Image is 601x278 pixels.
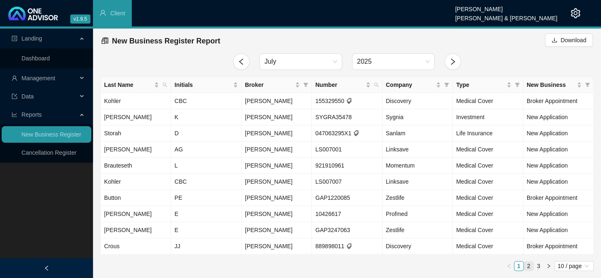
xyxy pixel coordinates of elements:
[455,11,557,20] div: [PERSON_NAME] & [PERSON_NAME]
[527,227,568,233] span: New Application
[101,238,171,254] td: Crous
[551,37,557,43] span: download
[527,80,575,89] span: New Business
[456,80,504,89] span: Type
[161,79,169,91] span: search
[386,227,404,233] span: Zestlife
[386,114,404,120] span: Sygnia
[8,7,58,20] img: 2df55531c6924b55f21c4cf5d4484680-logo-light.svg
[312,93,382,109] td: 155329550
[171,93,241,109] td: CBC
[386,211,408,217] span: Profmed
[12,36,17,41] span: profile
[171,190,241,206] td: PE
[242,77,312,93] th: Broker
[527,114,568,120] span: New Application
[504,261,514,271] button: left
[101,206,171,222] td: [PERSON_NAME]
[101,93,171,109] td: Kohler
[514,261,524,271] li: 1
[527,146,568,153] span: New Application
[346,243,352,249] span: tags
[171,222,241,238] td: E
[315,211,341,217] span: 10426617
[442,79,451,91] span: filter
[386,194,404,201] span: Zestlife
[21,149,76,156] a: Cancellation Register
[101,125,171,141] td: Storah
[353,130,359,136] span: tags
[544,261,553,271] li: Next Page
[315,178,342,185] span: LS007007
[315,194,350,201] span: GAP1220085
[545,34,593,47] button: Download
[455,2,557,11] div: [PERSON_NAME]
[303,82,308,87] span: filter
[456,162,493,169] span: Medical Cover
[112,37,220,45] span: New Business Register Report
[386,243,411,249] span: Discovery
[171,158,241,174] td: L
[110,10,125,17] span: Client
[12,93,17,99] span: import
[456,211,493,217] span: Medical Cover
[524,261,533,271] a: 2
[171,206,241,222] td: E
[21,111,42,118] span: Reports
[245,194,292,201] span: [PERSON_NAME]
[312,125,382,141] td: 047063295X1
[346,98,352,104] span: tags
[513,79,521,91] span: filter
[44,265,50,271] span: left
[386,178,409,185] span: Linksave
[453,77,523,93] th: Type
[264,54,337,69] span: July
[312,77,382,93] th: Number
[101,158,171,174] td: Brauteseth
[527,194,577,201] span: Broker Appointment
[245,227,292,233] span: [PERSON_NAME]
[315,146,342,153] span: LS007001
[174,80,231,89] span: Initials
[527,130,568,137] span: New Application
[456,243,493,249] span: Medical Cover
[514,261,523,271] a: 1
[245,211,292,217] span: [PERSON_NAME]
[386,80,434,89] span: Company
[506,264,511,268] span: left
[302,79,310,91] span: filter
[12,75,17,81] span: user
[21,93,34,100] span: Data
[534,261,544,271] li: 3
[524,261,534,271] li: 2
[315,162,344,169] span: 921910961
[245,114,292,120] span: [PERSON_NAME]
[101,37,109,44] span: reconciliation
[585,82,590,87] span: filter
[386,130,405,137] span: Sanlam
[570,8,580,18] span: setting
[312,238,382,254] td: 889898011
[527,178,568,185] span: New Application
[449,58,456,65] span: right
[315,227,350,233] span: GAP3247063
[386,146,409,153] span: Linksave
[245,80,293,89] span: Broker
[456,114,484,120] span: Investment
[456,178,493,185] span: Medical Cover
[456,194,493,201] span: Medical Cover
[21,55,50,62] a: Dashboard
[70,14,90,24] span: v1.9.5
[558,261,590,271] span: 10 / page
[171,77,241,93] th: Initials
[386,162,415,169] span: Momentum
[162,82,167,87] span: search
[245,130,292,137] span: [PERSON_NAME]
[456,227,493,233] span: Medical Cover
[357,54,430,69] span: 2025
[315,114,352,120] span: SYGRA35478
[171,125,241,141] td: D
[583,79,591,91] span: filter
[171,174,241,190] td: CBC
[21,75,55,81] span: Management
